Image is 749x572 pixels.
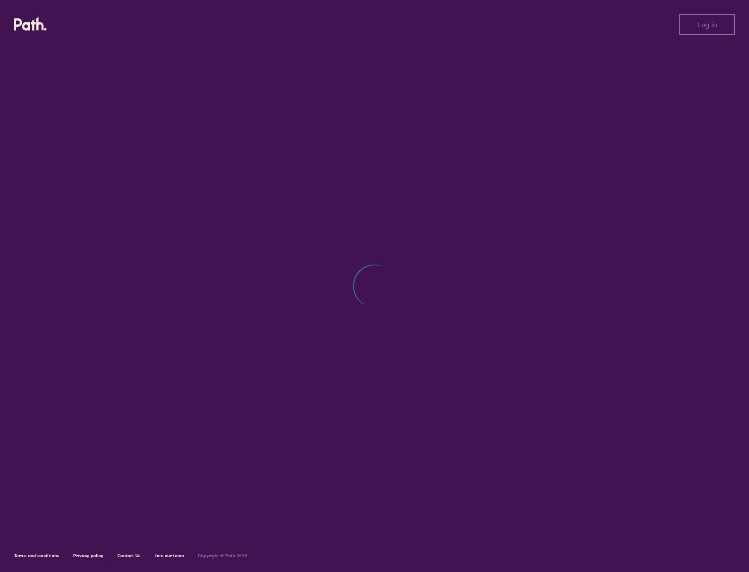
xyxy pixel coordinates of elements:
[117,553,141,558] a: Contact Us
[14,553,59,558] a: Terms and conditions
[155,553,184,558] a: Join our team
[697,21,717,28] span: Log in
[198,553,247,558] h6: Copyright © Path 2018
[679,14,735,35] button: Log in
[73,553,103,558] a: Privacy policy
